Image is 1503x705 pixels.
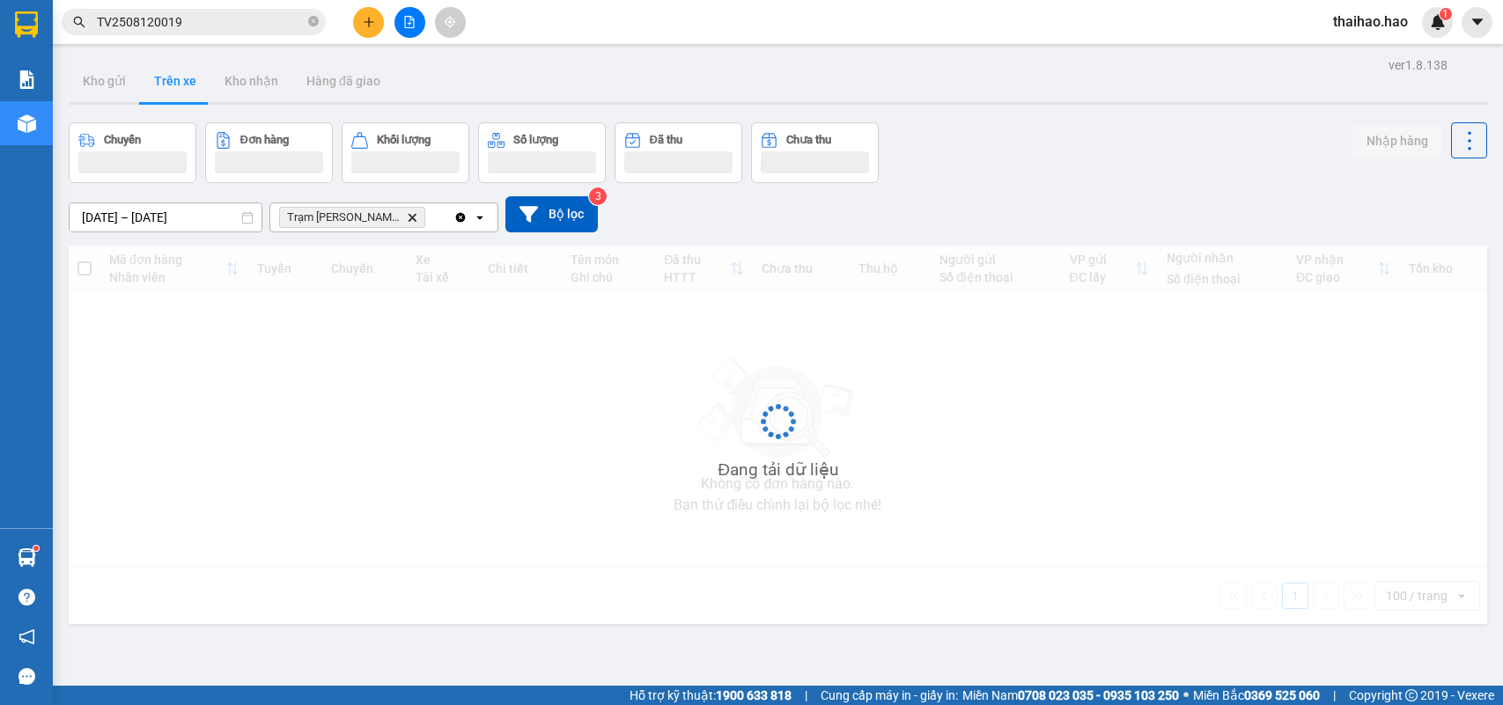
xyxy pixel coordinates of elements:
[69,122,196,183] button: Chuyến
[615,122,742,183] button: Đã thu
[407,212,417,223] svg: Delete
[751,122,879,183] button: Chưa thu
[478,122,606,183] button: Số lượng
[650,134,682,146] div: Đã thu
[342,122,469,183] button: Khối lượng
[394,7,425,38] button: file-add
[1183,692,1189,699] span: ⚪️
[435,7,466,38] button: aim
[505,196,598,232] button: Bộ lọc
[453,210,468,224] svg: Clear all
[718,457,838,483] div: Đang tải dữ liệu
[403,16,416,28] span: file-add
[279,207,425,228] span: Trạm Tắc Vân, close by backspace
[786,134,831,146] div: Chưa thu
[444,16,456,28] span: aim
[589,187,607,205] sup: 3
[18,628,35,645] span: notification
[140,60,210,102] button: Trên xe
[363,16,375,28] span: plus
[205,122,333,183] button: Đơn hàng
[805,686,807,705] span: |
[1018,688,1179,702] strong: 0708 023 035 - 0935 103 250
[287,210,400,224] span: Trạm Tắc Vân
[97,12,305,32] input: Tìm tên, số ĐT hoặc mã đơn
[429,209,431,226] input: Selected Trạm Tắc Vân.
[1442,8,1448,20] span: 1
[18,589,35,606] span: question-circle
[1244,688,1320,702] strong: 0369 525 060
[104,134,141,146] div: Chuyến
[1405,689,1418,701] span: copyright
[73,16,85,28] span: search
[15,11,38,38] img: logo-vxr
[70,203,262,231] input: Select a date range.
[377,134,431,146] div: Khối lượng
[513,134,558,146] div: Số lượng
[962,686,1179,705] span: Miền Nam
[292,60,394,102] button: Hàng đã giao
[210,60,292,102] button: Kho nhận
[473,210,487,224] svg: open
[308,14,319,31] span: close-circle
[240,134,289,146] div: Đơn hàng
[1440,8,1452,20] sup: 1
[18,114,36,133] img: warehouse-icon
[353,7,384,38] button: plus
[630,686,792,705] span: Hỗ trợ kỹ thuật:
[18,668,35,685] span: message
[1193,686,1320,705] span: Miền Bắc
[1389,55,1448,75] div: ver 1.8.138
[1462,7,1492,38] button: caret-down
[1470,14,1485,30] span: caret-down
[1352,125,1442,157] button: Nhập hàng
[18,548,36,567] img: warehouse-icon
[69,60,140,102] button: Kho gửi
[821,686,958,705] span: Cung cấp máy in - giấy in:
[308,16,319,26] span: close-circle
[1319,11,1422,33] span: thaihao.hao
[1333,686,1336,705] span: |
[18,70,36,89] img: solution-icon
[33,546,39,551] sup: 1
[1430,14,1446,30] img: icon-new-feature
[716,688,792,702] strong: 1900 633 818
